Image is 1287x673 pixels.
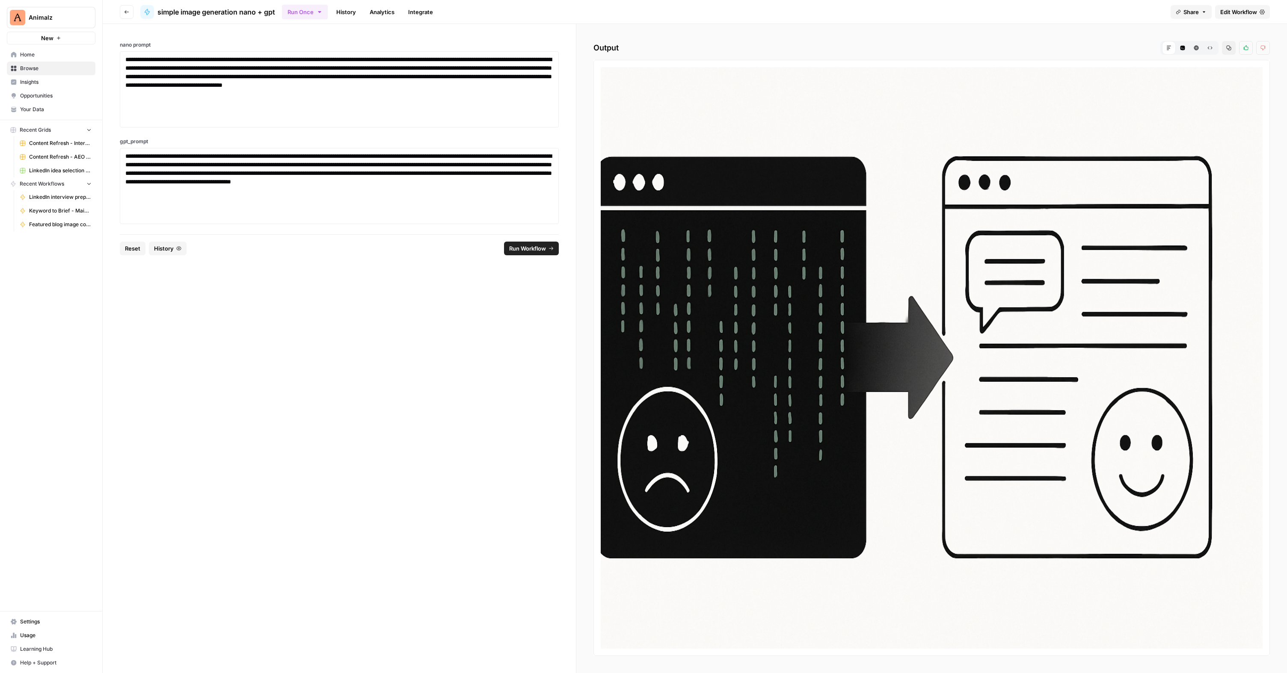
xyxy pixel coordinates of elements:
[29,193,92,201] span: LinkedIn interview preparation
[20,618,92,626] span: Settings
[16,150,95,164] a: Content Refresh - AEO and Keyword improvements
[29,167,92,174] span: LinkedIn idea selection Grid
[140,5,275,19] a: simple image generation nano + gpt
[120,138,559,145] label: gpt_prompt
[7,615,95,629] a: Settings
[20,65,92,72] span: Browse
[7,177,95,190] button: Recent Workflows
[403,5,438,19] a: Integrate
[29,207,92,215] span: Keyword to Brief - MaintainX
[7,656,95,670] button: Help + Support
[1183,8,1199,16] span: Share
[365,5,400,19] a: Analytics
[16,218,95,231] a: Featured blog image concepts
[29,153,92,161] span: Content Refresh - AEO and Keyword improvements
[20,632,92,639] span: Usage
[509,244,546,253] span: Run Workflow
[7,629,95,642] a: Usage
[593,41,1270,55] h2: Output
[120,41,559,49] label: nano prompt
[10,10,25,25] img: Animalz Logo
[331,5,361,19] a: History
[593,60,1270,656] img: output preview
[16,190,95,204] a: LinkedIn interview preparation
[282,5,328,19] button: Run Once
[7,124,95,136] button: Recent Grids
[7,7,95,28] button: Workspace: Animalz
[7,48,95,62] a: Home
[7,75,95,89] a: Insights
[41,34,53,42] span: New
[7,642,95,656] a: Learning Hub
[20,126,51,134] span: Recent Grids
[154,244,174,253] span: History
[16,136,95,150] a: Content Refresh - Internal Links & Meta tags
[20,659,92,667] span: Help + Support
[7,62,95,75] a: Browse
[16,164,95,177] a: LinkedIn idea selection Grid
[16,204,95,218] a: Keyword to Brief - MaintainX
[1171,5,1212,19] button: Share
[20,51,92,59] span: Home
[7,32,95,44] button: New
[7,103,95,116] a: Your Data
[1215,5,1270,19] a: Edit Workflow
[29,139,92,147] span: Content Refresh - Internal Links & Meta tags
[29,221,92,228] span: Featured blog image concepts
[20,78,92,86] span: Insights
[7,89,95,103] a: Opportunities
[120,242,145,255] button: Reset
[157,7,275,17] span: simple image generation nano + gpt
[504,242,559,255] button: Run Workflow
[149,242,187,255] button: History
[20,180,64,188] span: Recent Workflows
[20,106,92,113] span: Your Data
[20,92,92,100] span: Opportunities
[29,13,80,22] span: Animalz
[20,645,92,653] span: Learning Hub
[125,244,140,253] span: Reset
[1220,8,1257,16] span: Edit Workflow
